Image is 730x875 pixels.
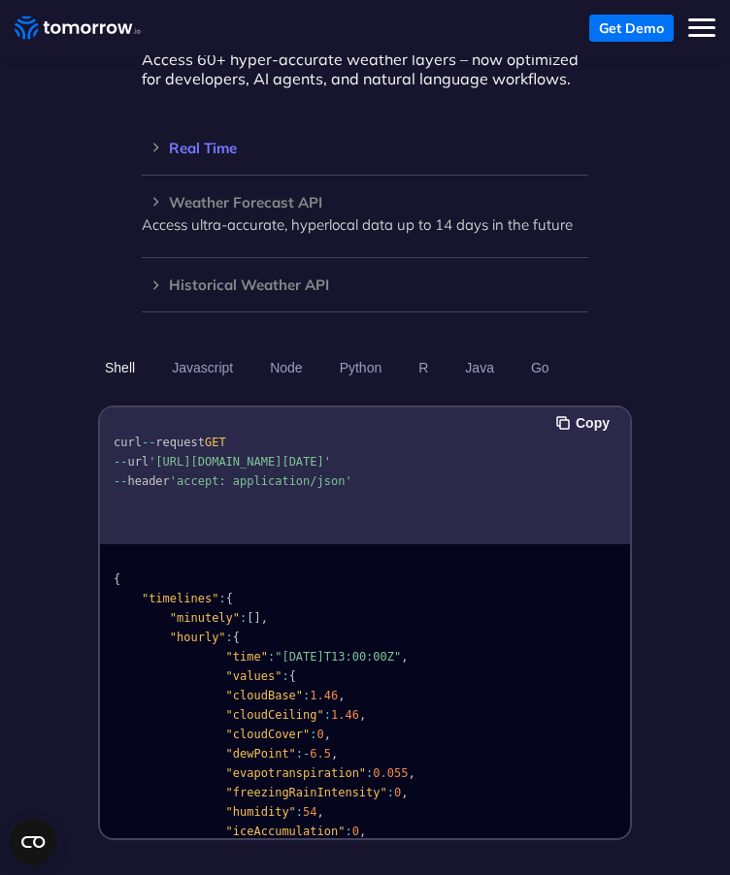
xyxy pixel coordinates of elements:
button: Javascript [165,351,240,384]
p: Access 60+ hyper-accurate weather layers – now optimized for developers, AI agents, and natural l... [142,49,588,88]
span: 'accept: application/json' [170,474,352,488]
button: Go [524,351,556,384]
span: , [359,825,366,838]
span: -- [142,436,155,449]
button: Open CMP widget [10,819,56,865]
span: 54 [303,805,316,819]
span: "minutely" [170,611,240,625]
span: { [114,572,120,586]
h3: Weather Forecast API [142,195,588,210]
span: request [155,436,205,449]
span: , [408,766,415,780]
span: , [261,611,268,625]
span: ] [254,611,261,625]
span: -- [114,474,127,488]
span: : [226,631,233,644]
span: "evapotranspiration" [226,766,367,780]
span: 1.46 [310,689,338,702]
button: R [412,351,435,384]
span: GET [205,436,226,449]
span: : [366,766,373,780]
span: "[DATE]T13:00:00Z" [275,650,401,664]
span: "timelines" [142,592,218,605]
span: [ [247,611,253,625]
span: curl [114,436,142,449]
span: 0 [352,825,359,838]
span: , [317,805,324,819]
span: "cloudBase" [226,689,303,702]
span: , [338,689,345,702]
button: Python [333,351,389,384]
button: Toggle mobile menu [688,15,715,42]
span: : [324,708,331,722]
a: Get Demo [589,15,674,42]
span: url [127,455,149,469]
span: , [401,650,408,664]
span: : [282,669,288,683]
span: : [296,805,303,819]
span: 6.5 [310,747,331,761]
span: : [268,650,275,664]
span: , [331,747,338,761]
span: "iceAccumulation" [226,825,346,838]
span: , [359,708,366,722]
span: "hourly" [170,631,226,644]
span: : [218,592,225,605]
span: "humidity" [226,805,296,819]
span: 0 [317,728,324,741]
span: 1.46 [331,708,359,722]
h3: Historical Weather API [142,277,588,292]
span: 0 [394,786,401,799]
span: "cloudCeiling" [226,708,324,722]
span: "freezingRainIntensity" [226,786,387,799]
button: Java [458,351,501,384]
span: : [387,786,394,799]
span: : [345,825,351,838]
span: - [303,747,310,761]
p: Access ultra-accurate, hyperlocal data up to 14 days in the future for any location on the globe. [142,213,588,258]
span: "values" [226,669,282,683]
button: Shell [98,351,142,384]
span: { [233,631,240,644]
span: { [226,592,233,605]
span: "time" [226,650,268,664]
span: : [310,728,316,741]
span: : [296,747,303,761]
span: '[URL][DOMAIN_NAME][DATE]' [149,455,331,469]
h3: Real Time [142,141,588,155]
span: , [401,786,408,799]
span: { [289,669,296,683]
span: : [303,689,310,702]
span: -- [114,455,127,469]
button: Copy [556,412,615,434]
span: 0.055 [373,766,408,780]
span: "cloudCover" [226,728,311,741]
span: header [127,474,169,488]
span: , [324,728,331,741]
span: : [240,611,247,625]
button: Node [263,351,309,384]
a: Home link [15,14,141,43]
span: "dewPoint" [226,747,296,761]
